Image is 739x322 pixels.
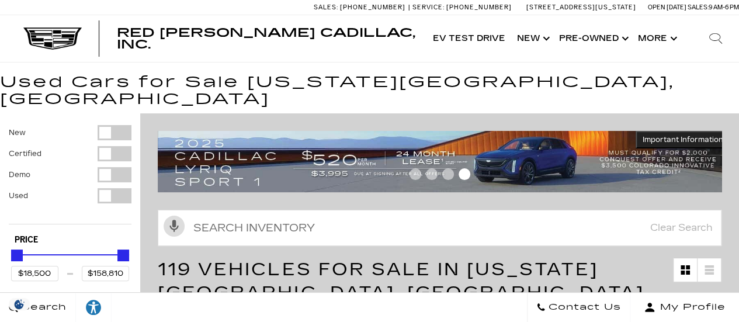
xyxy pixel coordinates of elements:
[527,293,630,322] a: Contact Us
[9,125,131,224] div: Filter by Vehicle Type
[688,4,709,11] span: Sales:
[9,169,30,181] label: Demo
[546,299,621,316] span: Contact Us
[158,131,730,192] img: 2508-August-FOM-LYRIQ-Lease9
[636,131,730,148] button: Important Information
[76,293,112,322] a: Explore your accessibility options
[553,15,632,62] a: Pre-Owned
[164,216,185,237] svg: Click to toggle on voice search
[655,299,726,316] span: My Profile
[9,127,26,139] label: New
[76,299,111,316] div: Explore your accessibility options
[630,293,739,322] button: Open user profile menu
[648,4,686,11] span: Open [DATE]
[9,190,28,202] label: Used
[18,299,67,316] span: Search
[11,250,23,261] div: Minimum Price
[15,235,126,245] h5: Price
[709,4,739,11] span: 9 AM-6 PM
[23,27,82,50] img: Cadillac Dark Logo with Cadillac White Text
[692,15,739,62] div: Search
[117,250,129,261] div: Maximum Price
[459,168,470,180] span: Go to slide 4
[11,266,58,281] input: Minimum
[340,4,405,11] span: [PHONE_NUMBER]
[511,15,553,62] a: New
[117,27,415,50] a: Red [PERSON_NAME] Cadillac, Inc.
[427,15,511,62] a: EV Test Drive
[158,259,644,303] span: 119 Vehicles for Sale in [US_STATE][GEOGRAPHIC_DATA], [GEOGRAPHIC_DATA]
[9,148,41,160] label: Certified
[426,168,438,180] span: Go to slide 2
[6,298,33,310] section: Click to Open Cookie Consent Modal
[82,266,129,281] input: Maximum
[632,15,681,62] button: More
[442,168,454,180] span: Go to slide 3
[11,245,129,281] div: Price
[314,4,338,11] span: Sales:
[412,4,445,11] span: Service:
[410,168,421,180] span: Go to slide 1
[6,298,33,310] img: Opt-Out Icon
[526,4,636,11] a: [STREET_ADDRESS][US_STATE]
[674,258,697,282] a: Grid View
[314,4,408,11] a: Sales: [PHONE_NUMBER]
[117,26,415,51] span: Red [PERSON_NAME] Cadillac, Inc.
[446,4,512,11] span: [PHONE_NUMBER]
[643,135,723,144] span: Important Information
[408,4,515,11] a: Service: [PHONE_NUMBER]
[158,210,721,246] input: Search Inventory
